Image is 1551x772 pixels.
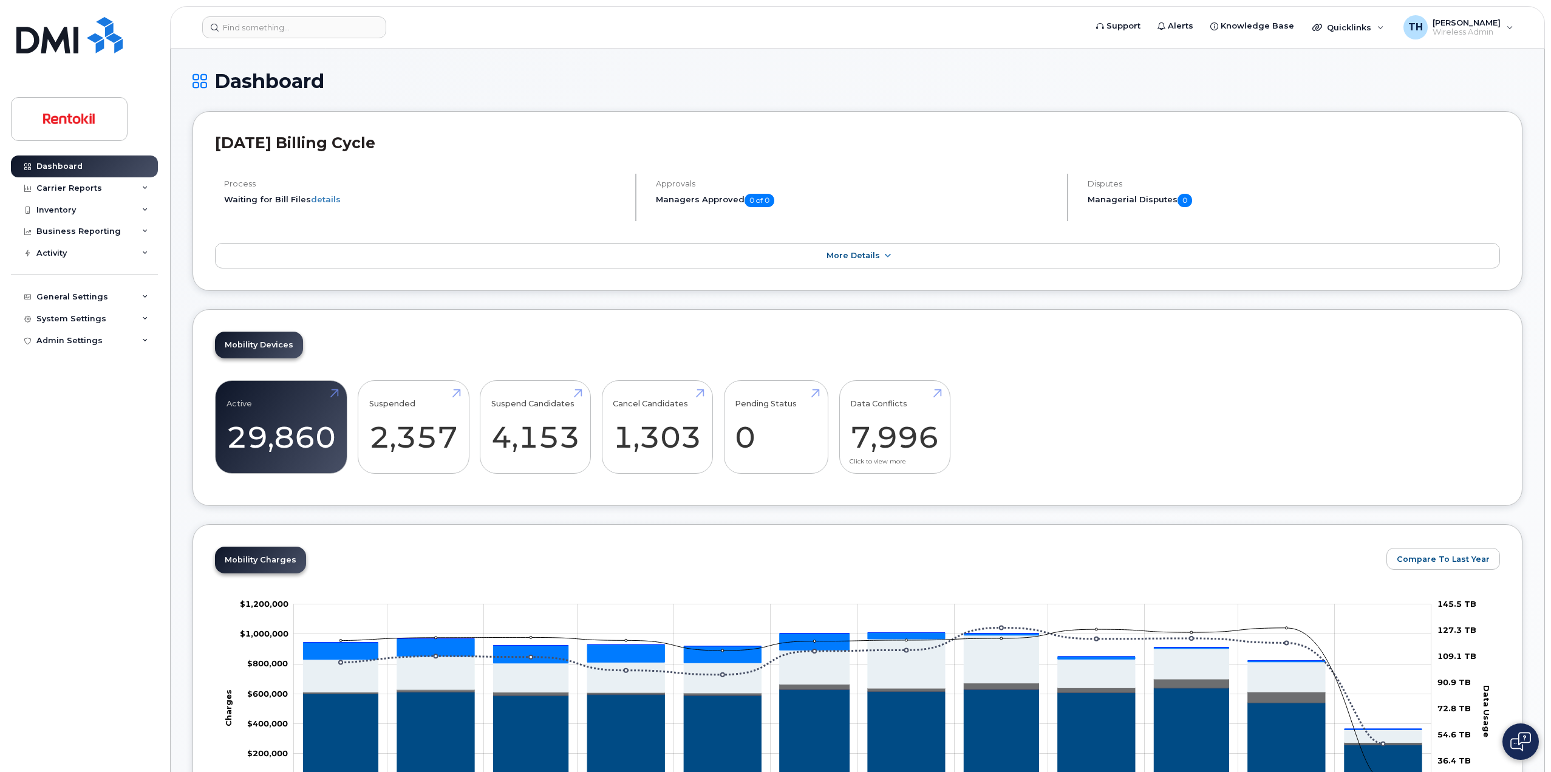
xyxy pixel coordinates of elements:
[240,629,288,638] tspan: $1,000,000
[1437,703,1471,713] tspan: 72.8 TB
[247,719,288,728] tspan: $400,000
[240,599,288,609] g: $0
[1437,729,1471,739] tspan: 54.6 TB
[247,719,288,728] g: $0
[193,70,1522,92] h1: Dashboard
[303,688,1422,745] g: Roaming
[240,599,288,609] tspan: $1,200,000
[247,688,288,698] g: $0
[224,179,625,188] h4: Process
[491,387,580,467] a: Suspend Candidates 4,153
[1397,553,1490,565] span: Compare To Last Year
[1482,685,1491,737] tspan: Data Usage
[240,629,288,638] g: $0
[1088,179,1500,188] h4: Disputes
[303,635,1422,743] g: Hardware
[215,332,303,358] a: Mobility Devices
[1437,625,1476,635] tspan: 127.3 TB
[850,387,939,467] a: Data Conflicts 7,996
[247,688,288,698] tspan: $600,000
[1178,194,1192,207] span: 0
[656,179,1057,188] h4: Approvals
[1437,599,1476,609] tspan: 145.5 TB
[303,679,1422,745] g: Data
[1437,651,1476,661] tspan: 109.1 TB
[1088,194,1500,207] h5: Managerial Disputes
[1437,677,1471,687] tspan: 90.9 TB
[247,658,288,668] g: $0
[745,194,774,207] span: 0 of 0
[613,387,701,467] a: Cancel Candidates 1,303
[215,134,1500,152] h2: [DATE] Billing Cycle
[369,387,458,467] a: Suspended 2,357
[227,387,336,467] a: Active 29,860
[311,194,341,204] a: details
[1386,548,1500,570] button: Compare To Last Year
[215,547,306,573] a: Mobility Charges
[223,689,233,726] tspan: Charges
[303,632,1422,729] g: Features
[1510,732,1531,751] img: Open chat
[1437,756,1471,765] tspan: 36.4 TB
[247,748,288,758] tspan: $200,000
[247,748,288,758] g: $0
[247,658,288,668] tspan: $800,000
[827,251,880,260] span: More Details
[224,194,625,205] li: Waiting for Bill Files
[735,387,817,467] a: Pending Status 0
[656,194,1057,207] h5: Managers Approved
